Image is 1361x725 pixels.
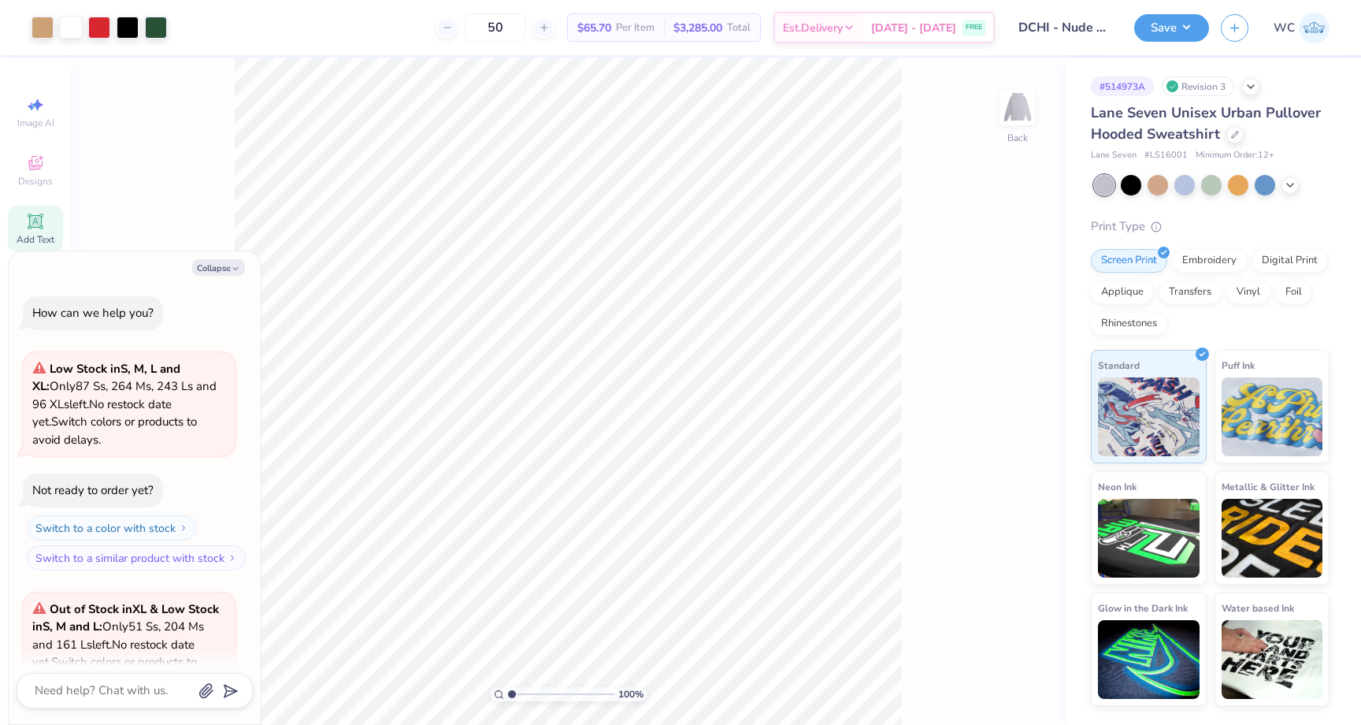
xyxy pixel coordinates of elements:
[616,20,655,36] span: Per Item
[1222,620,1323,699] img: Water based Ink
[1275,281,1312,304] div: Foil
[1002,91,1033,123] img: Back
[1252,249,1328,273] div: Digital Print
[673,20,722,36] span: $3,285.00
[18,175,53,188] span: Designs
[1196,149,1274,162] span: Minimum Order: 12 +
[27,545,246,571] button: Switch to a similar product with stock
[1144,149,1188,162] span: # LS16001
[1091,312,1167,336] div: Rhinestones
[871,20,956,36] span: [DATE] - [DATE]
[966,22,982,33] span: FREE
[1159,281,1222,304] div: Transfers
[1274,19,1295,37] span: WC
[179,523,188,533] img: Switch to a color with stock
[228,553,237,563] img: Switch to a similar product with stock
[1091,76,1154,96] div: # 514973A
[727,20,751,36] span: Total
[1091,249,1167,273] div: Screen Print
[192,259,245,276] button: Collapse
[32,305,154,321] div: How can we help you?
[1091,149,1137,162] span: Lane Seven
[1091,281,1154,304] div: Applique
[17,117,54,129] span: Image AI
[32,361,217,448] span: Only 87 Ss, 264 Ms, 243 Ls and 96 XLs left. Switch colors or products to avoid delays.
[1274,13,1329,43] a: WC
[32,482,154,498] div: Not ready to order yet?
[1172,249,1247,273] div: Embroidery
[1222,499,1323,578] img: Metallic & Glitter Ink
[1299,13,1329,43] img: Wesley Chan
[17,233,54,246] span: Add Text
[1162,76,1234,96] div: Revision 3
[50,601,150,617] strong: Out of Stock in XL
[1222,377,1323,456] img: Puff Ink
[1098,620,1200,699] img: Glow in the Dark Ink
[1098,357,1140,374] span: Standard
[1226,281,1270,304] div: Vinyl
[32,637,195,671] span: No restock date yet.
[1007,12,1122,43] input: Untitled Design
[577,20,611,36] span: $65.70
[32,601,219,688] span: Only 51 Ss, 204 Ms and 161 Ls left. Switch colors or products to avoid delays.
[27,515,197,541] button: Switch to a color with stock
[1098,377,1200,456] img: Standard
[1222,600,1294,616] span: Water based Ink
[1222,478,1315,495] span: Metallic & Glitter Ink
[1222,357,1255,374] span: Puff Ink
[1091,103,1321,143] span: Lane Seven Unisex Urban Pullover Hooded Sweatshirt
[1098,478,1137,495] span: Neon Ink
[32,361,180,395] strong: Low Stock in S, M, L and XL :
[1091,217,1329,236] div: Print Type
[1098,600,1188,616] span: Glow in the Dark Ink
[783,20,843,36] span: Est. Delivery
[32,396,172,430] span: No restock date yet.
[1098,499,1200,578] img: Neon Ink
[465,13,526,42] input: – –
[1007,131,1028,145] div: Back
[618,687,643,701] span: 100 %
[1134,14,1209,42] button: Save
